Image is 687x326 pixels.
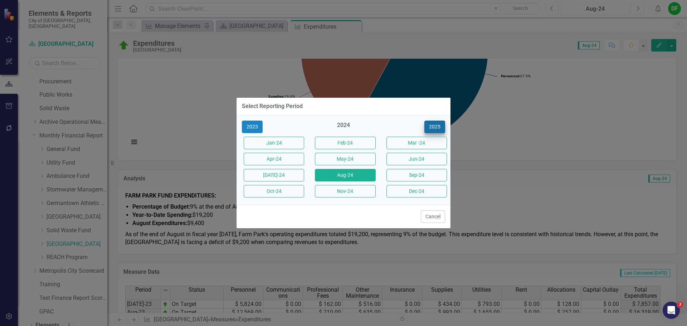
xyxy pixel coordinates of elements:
div: 2024 [313,121,374,133]
button: Dec-24 [386,185,447,198]
button: Nov-24 [315,185,375,198]
button: Apr-24 [244,153,304,165]
button: Cancel [421,210,445,223]
button: Jan-24 [244,137,304,149]
button: Mar -24 [386,137,447,149]
span: 2 [677,302,683,307]
iframe: Intercom live chat [663,302,680,319]
button: 2025 [424,121,445,133]
button: Aug-24 [315,169,375,181]
div: Select Reporting Period [242,103,303,110]
button: Sep-24 [386,169,447,181]
button: [DATE]-24 [244,169,304,181]
button: Jun-24 [386,153,447,165]
button: 2023 [242,121,263,133]
button: May-24 [315,153,375,165]
button: Feb-24 [315,137,375,149]
button: Oct-24 [244,185,304,198]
